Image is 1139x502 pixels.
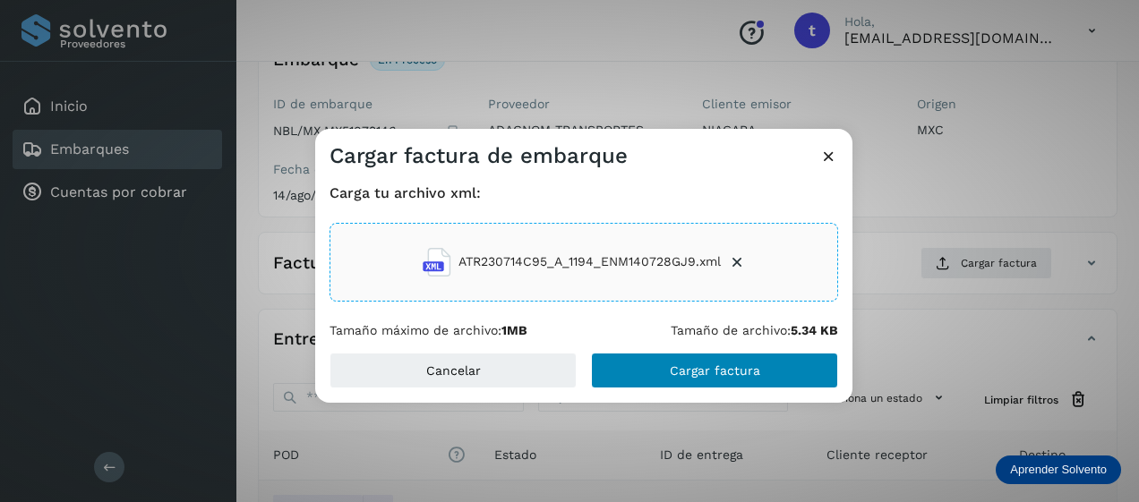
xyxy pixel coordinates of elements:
[458,252,721,271] span: ATR230714C95_A_1194_ENM140728GJ9.xml
[330,143,628,169] h3: Cargar factura de embarque
[330,184,838,201] h4: Carga tu archivo xml:
[591,353,838,388] button: Cargar factura
[671,323,838,338] p: Tamaño de archivo:
[426,364,481,377] span: Cancelar
[670,364,760,377] span: Cargar factura
[996,455,1121,484] div: Aprender Solvento
[791,323,838,337] b: 5.34 KB
[501,323,527,337] b: 1MB
[330,323,527,338] p: Tamaño máximo de archivo:
[330,353,577,388] button: Cancelar
[1010,463,1107,477] p: Aprender Solvento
